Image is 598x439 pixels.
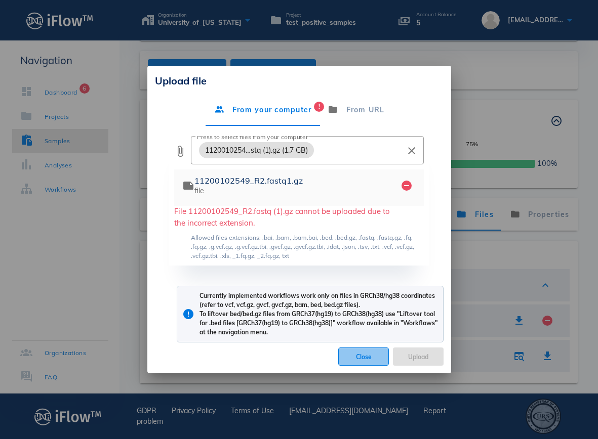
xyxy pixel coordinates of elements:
[191,233,424,260] div: Allowed files extensions: .bai, .bam, .bam.bai, .bed, .bed.gz, .fastq, .fastq.gz, .fq, .fq.gz, .g...
[406,145,418,157] button: clear icon
[347,353,380,361] span: Close
[174,206,399,229] div: File 11200102549_R2.fastq (1).gz cannot be uploaded due to the incorrect extension.
[401,180,413,192] i: remove_circle
[174,145,186,157] button: prepend icon
[194,187,389,195] div: file
[206,94,320,126] div: From your computer
[200,291,438,337] div: Currently implemented workflows work only on files in GRCh38/hg38 coordinates (refer to vcf, vcf....
[314,102,324,112] span: Badge
[155,73,444,89] div: Upload file
[197,133,308,141] label: Press to select files from your computer
[194,176,389,186] div: 11200102549_R2.fastq1.gz
[320,94,392,126] div: From URL
[182,180,194,192] i: note
[338,347,389,366] button: Close
[205,142,308,158] span: 1120010254…stq (1).gz (1.7 GB)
